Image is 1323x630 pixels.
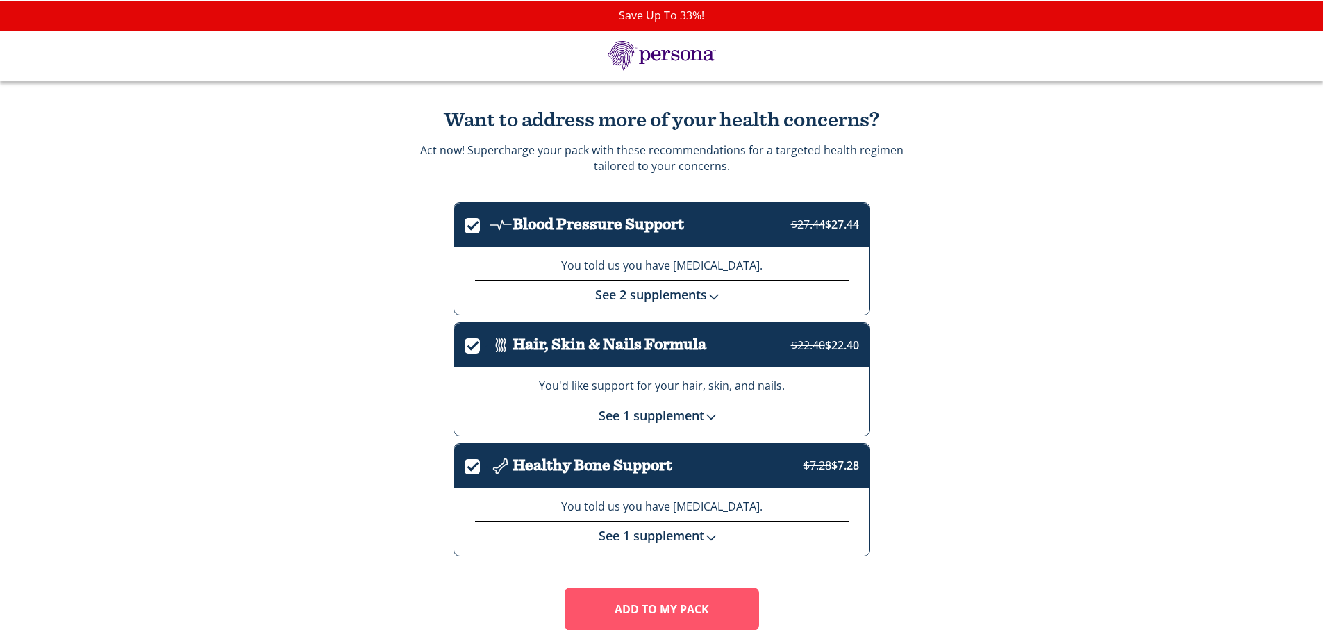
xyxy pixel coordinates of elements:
strike: $7.28 [804,458,831,473]
img: down-chevron.svg [704,410,718,424]
img: Icon [489,333,513,357]
img: down-chevron.svg [704,531,718,545]
h3: Healthy Bone Support [513,457,672,474]
img: Persona Logo [592,41,731,71]
span: $27.44 [791,217,859,232]
strike: $27.44 [791,217,825,232]
p: You told us you have [MEDICAL_DATA]. [475,258,849,274]
label: . [465,335,489,351]
h3: Hair, Skin & Nails Formula [513,336,706,354]
p: You'd like support for your hair, skin, and nails. [475,378,849,394]
a: See 1 supplement [599,407,725,424]
img: down-chevron.svg [707,290,721,304]
span: $22.40 [791,338,859,353]
img: Icon [489,213,513,237]
label: . [465,215,489,231]
a: See 2 supplements [595,286,728,303]
span: $7.28 [804,458,859,473]
h2: Want to address more of your health concerns? [419,109,905,132]
p: Act now! Supercharge your pack with these recommendations for a targeted health regimen tailored ... [420,142,904,174]
label: . [465,456,489,472]
img: Icon [489,454,513,478]
strike: $22.40 [791,338,825,353]
h3: Blood Pressure Support [513,216,684,233]
p: You told us you have [MEDICAL_DATA]. [475,499,849,515]
a: See 1 supplement [599,527,725,544]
